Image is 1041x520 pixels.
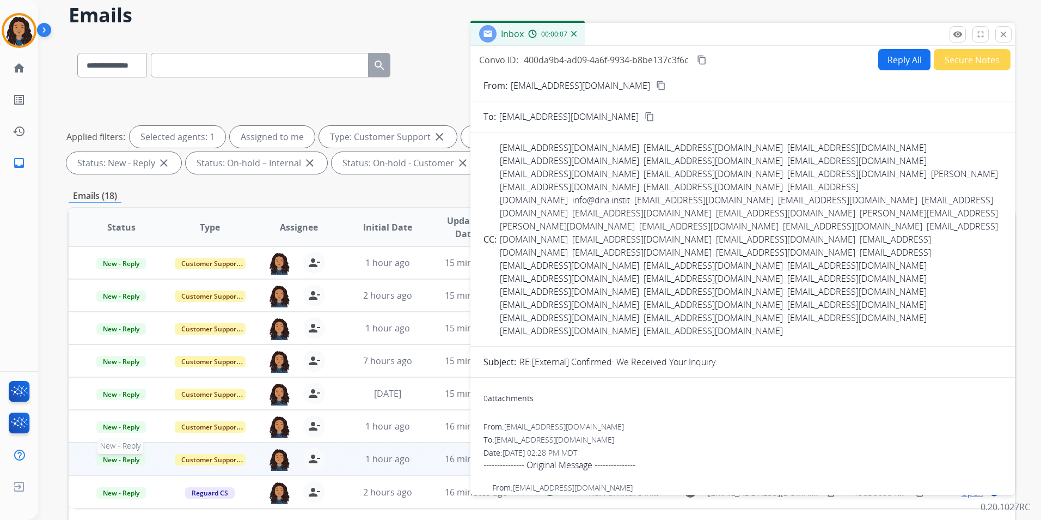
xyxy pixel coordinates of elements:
span: [EMAIL_ADDRESS][DOMAIN_NAME] [500,286,639,298]
span: 400da9b4-ad09-4a6f-9934-b8be137c3f6c [524,54,689,66]
span: [DATE] [374,388,401,400]
span: Assignee [280,221,318,234]
span: 2 hours ago [363,289,412,301]
span: info@dna.instit [572,194,630,206]
span: 1 hour ago [365,322,410,334]
span: New - Reply [96,258,146,269]
span: 15 minutes ago [445,322,508,334]
span: [EMAIL_ADDRESS][DOMAIN_NAME] [500,142,639,154]
span: 15 minutes ago [445,388,508,400]
span: [EMAIL_ADDRESS] [860,246,931,258]
img: agent-avatar [268,285,290,307]
span: [EMAIL_ADDRESS][DOMAIN_NAME] [499,110,639,123]
div: From: [483,421,1002,432]
p: From: [483,79,507,92]
mat-icon: person_remove [308,322,321,335]
span: [EMAIL_ADDRESS][DOMAIN_NAME] [716,207,855,219]
mat-icon: person_remove [308,256,321,269]
span: [EMAIL_ADDRESS][DOMAIN_NAME] [504,421,624,432]
div: Date: [483,448,1002,458]
mat-icon: inbox [13,156,26,170]
p: Emails (18) [69,189,121,203]
span: [EMAIL_ADDRESS][DOMAIN_NAME] [572,246,712,258]
mat-icon: person_remove [308,486,321,499]
span: 1 hour ago [365,453,410,465]
mat-icon: close [433,130,446,143]
span: New - Reply [96,389,146,400]
mat-icon: person_remove [308,387,321,400]
span: New - Reply [96,454,146,465]
span: [EMAIL_ADDRESS][DOMAIN_NAME] [783,220,922,232]
span: 1 hour ago [365,257,410,269]
span: [EMAIL_ADDRESS][DOMAIN_NAME] [644,259,783,271]
span: [EMAIL_ADDRESS][DOMAIN_NAME] [787,299,927,311]
span: Inbox [501,28,524,40]
p: Convo ID: [479,53,518,66]
span: New - Reply [96,421,146,433]
span: [EMAIL_ADDRESS][DOMAIN_NAME] [644,142,783,154]
span: [EMAIL_ADDRESS][DOMAIN_NAME] [644,312,783,324]
span: New - Reply [96,356,146,367]
span: [EMAIL_ADDRESS][DOMAIN_NAME] [787,168,927,180]
span: [EMAIL_ADDRESS][DOMAIN_NAME] [787,273,927,285]
span: New - Reply [96,291,146,302]
p: Applied filters: [66,130,125,143]
mat-icon: history [13,125,26,138]
img: agent-avatar [268,317,290,340]
span: 0 [483,393,488,403]
span: [EMAIL_ADDRESS][DOMAIN_NAME] [500,325,639,337]
span: 7 hours ago [363,355,412,367]
span: New - Reply [96,323,146,335]
img: agent-avatar [268,415,290,438]
mat-icon: search [373,59,386,72]
img: agent-avatar [268,383,290,406]
div: Selected agents: 1 [130,126,225,148]
span: [EMAIL_ADDRESS][DOMAIN_NAME] [500,168,639,180]
span: Status [107,221,136,234]
mat-icon: home [13,62,26,75]
span: [EMAIL_ADDRESS][DOMAIN_NAME] [787,142,927,154]
span: [EMAIL_ADDRESS][DOMAIN_NAME] [787,259,927,271]
span: Customer Support [175,356,246,367]
span: 15 minutes ago [445,257,508,269]
div: Status: New - Reply [66,152,181,174]
span: [EMAIL_ADDRESS][DOMAIN_NAME] [500,299,639,311]
span: 15 minutes ago [445,355,508,367]
div: Status: On-hold – Internal [186,152,327,174]
div: Assigned to me [230,126,315,148]
span: [EMAIL_ADDRESS][DOMAIN_NAME] [644,286,783,298]
span: 2 hours ago [363,486,412,498]
p: CC: [483,233,497,246]
mat-icon: fullscreen [976,29,985,39]
span: [EMAIL_ADDRESS][DOMAIN_NAME] [634,194,774,206]
mat-icon: person_remove [308,420,321,433]
span: [EMAIL_ADDRESS][DOMAIN_NAME] [644,273,783,285]
div: To: [483,434,1002,445]
mat-icon: close [303,156,316,170]
div: Type: Shipping Protection [461,126,604,148]
p: RE:[External] Confirmed: We Received Your Inquiry. [519,355,718,368]
button: Secure Notes [934,49,1011,70]
img: avatar [4,15,34,46]
mat-icon: content_copy [645,112,654,122]
span: [EMAIL_ADDRESS][DOMAIN_NAME] [787,286,927,298]
mat-icon: remove_red_eye [953,29,963,39]
span: Updated Date [441,214,490,240]
p: Subject: [483,355,516,368]
span: [EMAIL_ADDRESS][DOMAIN_NAME] [500,312,639,324]
span: 15 minutes ago [445,289,508,301]
span: [EMAIL_ADDRESS][DOMAIN_NAME] [644,299,783,311]
span: [EMAIL_ADDRESS][DOMAIN_NAME] [513,482,633,493]
span: [EMAIL_ADDRESS][DOMAIN_NAME] [500,259,639,271]
span: New - Reply [96,487,146,499]
img: agent-avatar [268,252,290,275]
span: New - Reply [97,438,143,454]
span: Customer Support [175,291,246,302]
span: [EMAIL_ADDRESS][DOMAIN_NAME] [500,273,639,285]
span: [EMAIL_ADDRESS][DOMAIN_NAME] [572,207,712,219]
span: [EMAIL_ADDRESS][DOMAIN_NAME] [644,325,783,337]
mat-icon: list_alt [13,93,26,106]
span: [EMAIL_ADDRESS][DOMAIN_NAME] [572,233,712,245]
span: [EMAIL_ADDRESS][DOMAIN_NAME] [639,220,779,232]
mat-icon: content_copy [825,487,835,497]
